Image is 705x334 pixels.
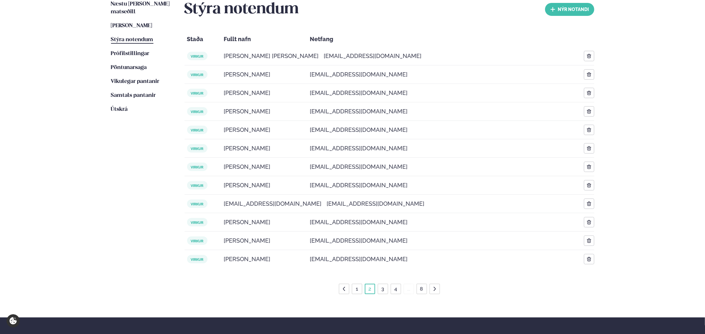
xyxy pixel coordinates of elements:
[111,65,147,70] span: Pöntunarsaga
[380,284,386,294] a: 3
[224,71,271,78] span: [PERSON_NAME]
[111,37,153,42] span: Stýra notendum
[111,51,150,56] span: Prófílstillingar
[224,89,271,97] span: [PERSON_NAME]
[187,163,207,171] span: virkur
[354,284,359,294] a: 1
[310,144,408,152] span: [EMAIL_ADDRESS][DOMAIN_NAME]
[111,106,128,113] a: Útskrá
[6,314,20,328] a: Cookie settings
[111,107,128,112] span: Útskrá
[187,218,207,226] span: virkur
[308,31,418,47] div: Netfang
[185,0,299,18] h2: Stýra notendum
[111,1,170,15] span: Næstu [PERSON_NAME] matseðill
[310,181,408,189] span: [EMAIL_ADDRESS][DOMAIN_NAME]
[221,31,308,47] div: Fullt nafn
[111,0,172,16] a: Næstu [PERSON_NAME] matseðill
[111,36,153,44] a: Stýra notendum
[111,79,160,84] span: Vikulegar pantanir
[224,237,271,245] span: [PERSON_NAME]
[310,255,408,263] span: [EMAIL_ADDRESS][DOMAIN_NAME]
[224,218,271,226] span: [PERSON_NAME]
[224,108,271,115] span: [PERSON_NAME]
[111,78,160,86] a: Vikulegar pantanir
[310,126,408,134] span: [EMAIL_ADDRESS][DOMAIN_NAME]
[185,31,221,47] div: Staða
[419,284,425,294] a: 8
[224,144,271,152] span: [PERSON_NAME]
[310,71,408,78] span: [EMAIL_ADDRESS][DOMAIN_NAME]
[111,92,156,99] a: Samtals pantanir
[393,284,398,294] a: 4
[224,126,271,134] span: [PERSON_NAME]
[545,3,594,16] button: nýr Notandi
[187,107,207,116] span: virkur
[224,200,322,208] span: [EMAIL_ADDRESS][DOMAIN_NAME]
[111,64,147,72] a: Pöntunarsaga
[187,181,207,190] span: virkur
[187,70,207,79] span: virkur
[187,236,207,245] span: virkur
[224,52,319,60] span: [PERSON_NAME] [PERSON_NAME]
[224,163,271,171] span: [PERSON_NAME]
[187,200,207,208] span: virkur
[111,22,152,30] a: [PERSON_NAME]
[187,52,207,60] span: virkur
[310,237,408,245] span: [EMAIL_ADDRESS][DOMAIN_NAME]
[111,93,156,98] span: Samtals pantanir
[324,52,422,60] span: [EMAIL_ADDRESS][DOMAIN_NAME]
[224,181,271,189] span: [PERSON_NAME]
[367,284,373,294] a: 2
[310,218,408,226] span: [EMAIL_ADDRESS][DOMAIN_NAME]
[187,255,207,263] span: virkur
[310,108,408,115] span: [EMAIL_ADDRESS][DOMAIN_NAME]
[327,200,425,208] span: [EMAIL_ADDRESS][DOMAIN_NAME]
[187,144,207,153] span: virkur
[310,163,408,171] span: [EMAIL_ADDRESS][DOMAIN_NAME]
[187,126,207,134] span: virkur
[187,89,207,97] span: virkur
[224,255,271,263] span: [PERSON_NAME]
[111,23,152,29] span: [PERSON_NAME]
[111,50,150,58] a: Prófílstillingar
[310,89,408,97] span: [EMAIL_ADDRESS][DOMAIN_NAME]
